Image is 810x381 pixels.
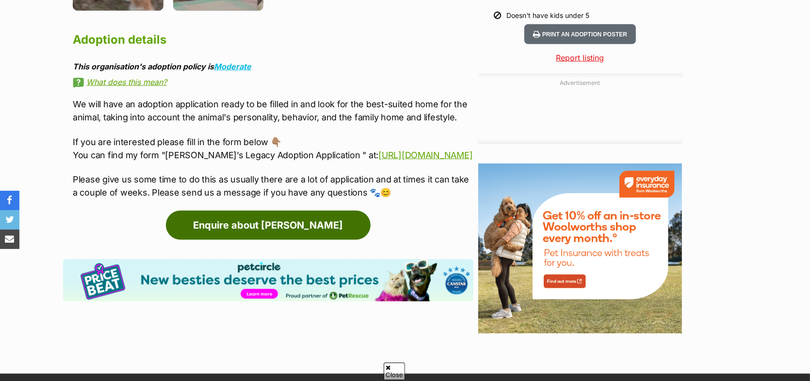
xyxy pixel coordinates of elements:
button: Print an adoption poster [524,24,636,44]
a: What does this mean? [73,78,473,86]
p: We will have an adoption application ready to be filled in and look for the best-suited home for ... [73,98,473,124]
div: This organisation's adoption policy is [73,62,473,71]
a: Enquire about [PERSON_NAME] [166,211,371,240]
p: If you are interested please fill in the form below 👇🏽 You can find my form "[PERSON_NAME]’s Lega... [73,135,473,162]
a: Moderate [214,62,251,71]
span: Close [384,363,405,380]
h2: Adoption details [73,29,473,50]
a: Report listing [478,52,682,64]
p: Please give us some time to do this as usually there are a lot of application and at times it can... [73,173,473,199]
img: Pet Circle promo banner [63,259,473,301]
img: Everyday Insurance by Woolworths promotional banner [478,164,682,333]
div: Doesn't have kids under 5 [506,11,589,20]
a: [URL][DOMAIN_NAME] [378,150,472,160]
div: Advertisement [478,73,682,144]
